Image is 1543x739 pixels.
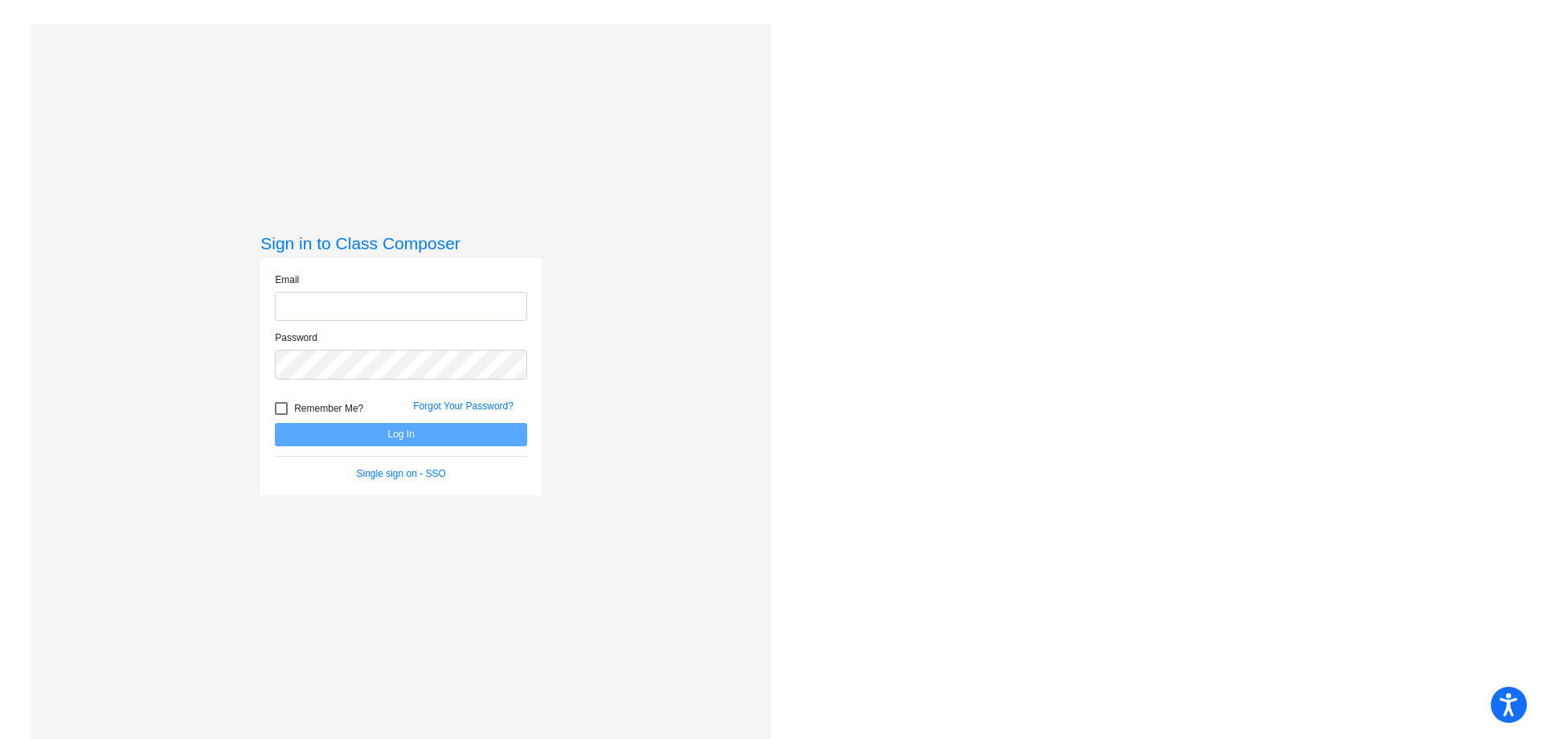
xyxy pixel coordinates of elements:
[275,423,527,446] button: Log In
[357,468,446,479] a: Single sign on - SSO
[260,233,542,253] h3: Sign in to Class Composer
[413,400,514,412] a: Forgot Your Password?
[275,273,299,287] label: Email
[294,399,363,418] span: Remember Me?
[275,330,317,345] label: Password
